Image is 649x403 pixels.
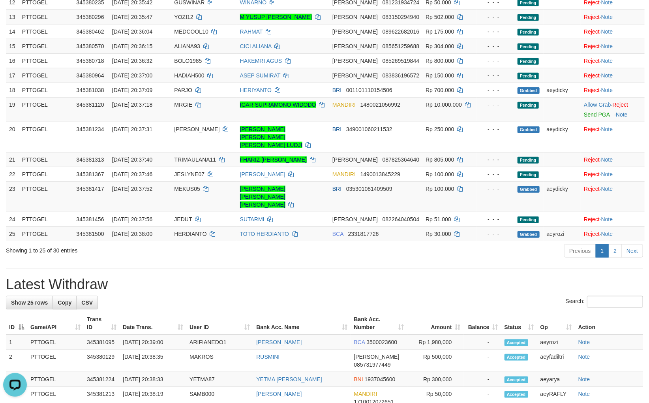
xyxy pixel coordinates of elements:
span: Copy 2331817726 to clipboard [348,231,379,237]
span: Copy 082264040504 to clipboard [383,216,419,222]
span: Rp 175.000 [426,28,454,35]
a: CSV [76,296,98,309]
span: Copy 1490013845229 to clipboard [360,171,400,177]
span: [DATE] 20:36:04 [112,28,152,35]
td: 21 [6,152,19,167]
a: Reject [584,156,600,163]
span: Rp 150.000 [426,72,454,79]
span: Copy 349001060211532 to clipboard [346,126,392,132]
span: Grabbed [518,231,540,238]
a: Note [601,28,613,35]
td: PTTOGEL [19,181,73,212]
a: Reject [613,102,628,108]
span: Rp 10.000.000 [426,102,462,108]
a: Send PGA [584,111,610,118]
span: Copy 085731977449 to clipboard [354,362,390,368]
td: PTTOGEL [19,24,73,39]
td: aeyrozi [537,335,575,350]
span: [DATE] 20:38:00 [112,231,152,237]
label: Search: [566,296,643,308]
div: - - - [480,57,511,65]
a: Note [601,87,613,93]
span: [PERSON_NAME] [332,14,378,20]
span: Copy 085269519844 to clipboard [383,58,419,64]
td: 24 [6,212,19,226]
a: Previous [564,244,596,258]
span: MEKUS05 [174,186,200,192]
span: 345381417 [76,186,104,192]
span: Rp 250.000 [426,126,454,132]
td: · [581,167,645,181]
span: BRI [332,186,341,192]
a: Note [578,391,590,397]
span: Rp 304.000 [426,43,454,49]
span: [PERSON_NAME] [332,156,378,163]
span: Copy 001101110154506 to clipboard [346,87,392,93]
a: TOTO HERDIANTO [240,231,289,237]
td: 22 [6,167,19,181]
td: - [464,335,501,350]
span: Copy 085651259688 to clipboard [383,43,419,49]
td: · [581,39,645,53]
span: Rp 51.000 [426,216,451,222]
td: · [581,212,645,226]
span: Copy [58,299,71,306]
a: Note [578,339,590,345]
th: ID: activate to sort column descending [6,312,27,335]
td: 23 [6,181,19,212]
a: RAHMAT [240,28,263,35]
a: HERIYANTO [240,87,272,93]
a: Reject [584,87,600,93]
span: Copy 083150294940 to clipboard [383,14,419,20]
span: BRI [332,126,341,132]
span: [DATE] 20:35:47 [112,14,152,20]
td: 345381224 [84,372,120,387]
a: Reject [584,43,600,49]
td: 17 [6,68,19,83]
td: [DATE] 20:39:00 [120,335,186,350]
a: RUSMINI [256,354,279,360]
td: 18 [6,83,19,97]
div: - - - [480,230,511,238]
td: aeydicky [544,181,581,212]
div: - - - [480,42,511,50]
th: Bank Acc. Name: activate to sort column ascending [253,312,351,335]
span: [DATE] 20:37:09 [112,87,152,93]
a: [PERSON_NAME] [PERSON_NAME] [PERSON_NAME] LUDJI [240,126,302,148]
a: Note [578,376,590,382]
span: [PERSON_NAME] [332,216,378,222]
span: · [584,102,612,108]
td: - [464,372,501,387]
span: BCA [332,231,343,237]
td: PTTOGEL [19,53,73,68]
a: Reject [584,216,600,222]
td: 345381095 [84,335,120,350]
td: · [581,152,645,167]
a: Note [601,171,613,177]
span: [PERSON_NAME] [354,354,399,360]
span: MANDIRI [332,102,356,108]
span: 345380964 [76,72,104,79]
span: Pending [518,73,539,79]
td: PTTOGEL [19,39,73,53]
th: Date Trans.: activate to sort column ascending [120,312,186,335]
span: BCA [354,339,365,345]
a: Reject [584,186,600,192]
a: Note [616,111,628,118]
span: Pending [518,157,539,164]
div: - - - [480,215,511,223]
span: YOZI12 [174,14,193,20]
span: [DATE] 20:37:40 [112,156,152,163]
th: Trans ID: activate to sort column ascending [84,312,120,335]
span: [PERSON_NAME] [332,28,378,35]
a: 2 [608,244,622,258]
div: - - - [480,86,511,94]
td: PTTOGEL [27,350,84,372]
a: M YUSUP [PERSON_NAME] [240,14,312,20]
th: Balance: activate to sort column ascending [464,312,501,335]
a: Reject [584,171,600,177]
span: MANDIRI [332,171,356,177]
td: PTTOGEL [19,212,73,226]
span: [PERSON_NAME] [332,43,378,49]
span: 345381500 [76,231,104,237]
